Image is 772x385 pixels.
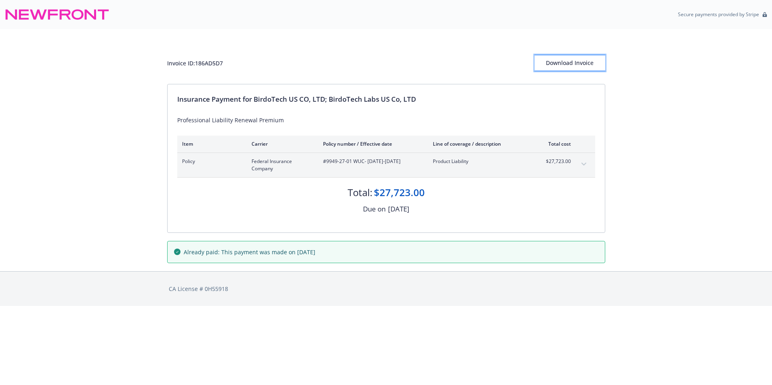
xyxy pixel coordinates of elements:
span: Product Liability [433,158,528,165]
div: Total: [348,186,372,199]
div: Line of coverage / description [433,140,528,147]
div: PolicyFederal Insurance Company#9949-27-01 WUC- [DATE]-[DATE]Product Liability$27,723.00expand co... [177,153,595,177]
div: Total cost [541,140,571,147]
div: Policy number / Effective date [323,140,420,147]
div: $27,723.00 [374,186,425,199]
div: Item [182,140,239,147]
span: Federal Insurance Company [252,158,310,172]
span: $27,723.00 [541,158,571,165]
div: CA License # 0H55918 [169,285,604,293]
button: expand content [577,158,590,171]
span: Already paid: This payment was made on [DATE] [184,248,315,256]
p: Secure payments provided by Stripe [678,11,759,18]
div: Due on [363,204,386,214]
button: Download Invoice [535,55,605,71]
div: Invoice ID: 186AD5D7 [167,59,223,67]
span: Policy [182,158,239,165]
div: Professional Liability Renewal Premium [177,116,595,124]
div: Insurance Payment for BirdoTech US CO, LTD; BirdoTech Labs US Co, LTD [177,94,595,105]
div: Carrier [252,140,310,147]
span: #9949-27-01 WUC - [DATE]-[DATE] [323,158,420,165]
div: [DATE] [388,204,409,214]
